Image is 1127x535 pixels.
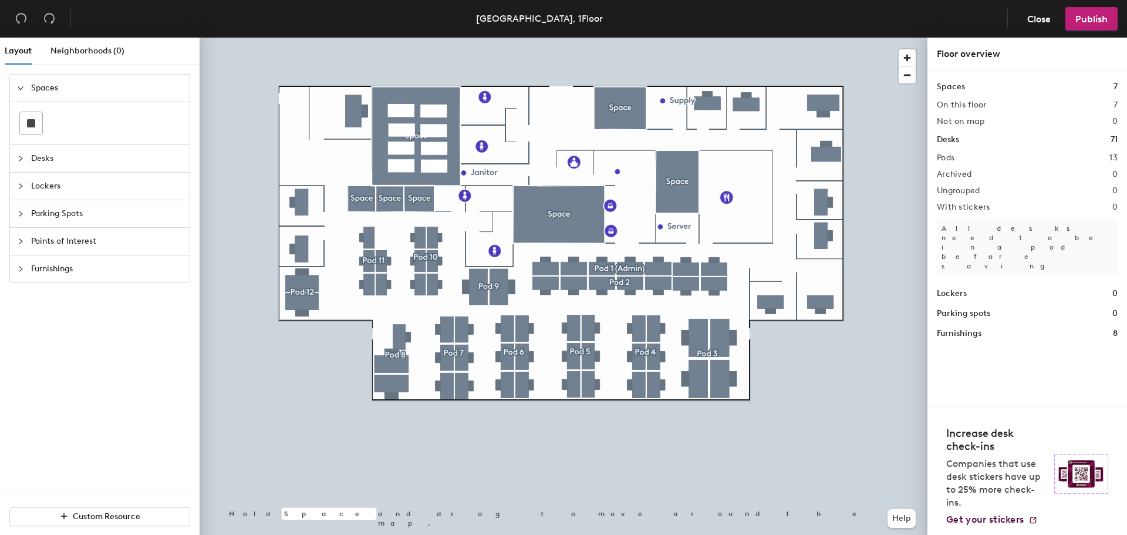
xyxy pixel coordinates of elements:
button: Help [888,509,916,528]
div: Floor overview [937,47,1118,61]
p: All desks need to be in a pod before saving [937,219,1118,275]
h1: 0 [1112,307,1118,320]
a: Get your stickers [946,514,1038,526]
h2: Pods [937,153,954,163]
button: Custom Resource [9,507,190,526]
span: collapsed [17,155,24,162]
span: collapsed [17,183,24,190]
h2: 0 [1112,203,1118,212]
h1: 8 [1113,327,1118,340]
span: Furnishings [31,255,183,282]
h2: 0 [1112,117,1118,126]
h1: Desks [937,133,959,146]
h2: Not on map [937,117,984,126]
button: Close [1017,7,1061,31]
button: Undo (⌘ + Z) [9,7,33,31]
h1: 7 [1113,80,1118,93]
span: Get your stickers [946,514,1024,525]
span: Desks [31,145,183,172]
span: Lockers [31,173,183,200]
h2: Ungrouped [937,186,980,196]
span: Parking Spots [31,200,183,227]
h1: Parking spots [937,307,990,320]
h2: On this floor [937,100,987,110]
h1: Lockers [937,287,967,300]
span: collapsed [17,238,24,245]
button: Publish [1065,7,1118,31]
h2: Archived [937,170,971,179]
div: [GEOGRAPHIC_DATA], 1Floor [476,11,603,26]
span: Close [1027,14,1051,25]
h1: Furnishings [937,327,981,340]
span: expanded [17,85,24,92]
h4: Increase desk check-ins [946,427,1047,453]
span: collapsed [17,265,24,272]
span: Publish [1075,14,1108,25]
h2: 13 [1109,153,1118,163]
h1: 71 [1111,133,1118,146]
h2: 0 [1112,186,1118,196]
span: Layout [5,46,32,56]
span: collapsed [17,210,24,217]
span: undo [15,12,27,24]
span: Spaces [31,75,183,102]
span: Points of Interest [31,228,183,255]
h1: 0 [1112,287,1118,300]
h1: Spaces [937,80,965,93]
h2: 7 [1113,100,1118,110]
p: Companies that use desk stickers have up to 25% more check-ins. [946,457,1047,509]
h2: 0 [1112,170,1118,179]
button: Redo (⌘ + ⇧ + Z) [38,7,61,31]
img: Sticker logo [1054,454,1108,494]
span: Custom Resource [73,512,140,521]
span: Neighborhoods (0) [50,46,124,56]
h2: With stickers [937,203,990,212]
